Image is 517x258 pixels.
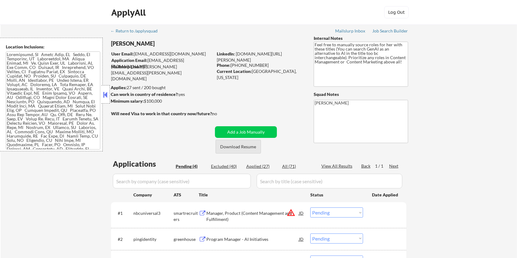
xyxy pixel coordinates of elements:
[111,58,147,63] strong: Application Email:
[246,163,277,169] div: Applied (27)
[217,63,231,68] strong: Phone:
[206,236,299,242] div: Program Manager - AI Initiatives
[217,51,282,63] a: [DOMAIN_NAME][URL][PERSON_NAME]
[133,192,174,198] div: Company
[361,163,371,169] div: Back
[111,91,211,97] div: yes
[111,111,213,116] strong: Will need Visa to work in that country now/future?:
[110,29,163,33] div: ← Return to /applysquad
[174,192,199,198] div: ATS
[372,29,408,33] div: Job Search Builder
[118,210,128,216] div: #1
[321,163,354,169] div: View All Results
[111,57,213,69] div: [EMAIL_ADDRESS][DOMAIN_NAME]
[133,210,174,216] div: nbcuniversal3
[314,35,408,41] div: Internal Notes
[111,51,213,57] div: [EMAIL_ADDRESS][DOMAIN_NAME]
[111,98,213,104] div: $100,000
[217,62,304,68] div: [PHONE_NUMBER]
[282,163,313,169] div: All (71)
[111,64,213,82] div: [PERSON_NAME][EMAIL_ADDRESS][PERSON_NAME][DOMAIN_NAME]
[215,126,277,138] button: Add a Job Manually
[111,85,213,91] div: 27 sent / 200 bought
[257,174,402,188] input: Search by title (case sensitive)
[217,69,252,74] strong: Current Location:
[111,85,127,90] strong: Applies:
[298,207,304,218] div: JD
[111,7,147,18] div: ApplyAll
[372,192,399,198] div: Date Applied
[133,236,174,242] div: pingidentity
[372,28,408,35] a: Job Search Builder
[174,210,199,222] div: smartrecruiters
[110,28,163,35] a: ← Return to /applysquad
[111,51,134,56] strong: User Email:
[111,64,143,69] strong: Mailslurp Email:
[111,98,144,104] strong: Minimum salary:
[314,91,408,97] div: Squad Notes
[335,28,366,35] a: Mailslurp Inbox
[176,163,206,169] div: Pending (4)
[217,51,235,56] strong: LinkedIn:
[384,6,409,18] button: Log Out
[111,40,237,47] div: [PERSON_NAME]
[212,111,230,117] div: no
[113,160,174,168] div: Applications
[199,192,304,198] div: Title
[211,163,242,169] div: Excluded (40)
[113,174,251,188] input: Search by company (case sensitive)
[375,163,389,169] div: 1 / 1
[206,210,299,222] div: Manager, Product (Content Management and Fulfillment)
[310,189,363,200] div: Status
[118,236,128,242] div: #2
[216,140,261,154] button: Download Resume
[174,236,199,242] div: greenhouse
[389,163,399,169] div: Next
[217,68,304,80] div: [GEOGRAPHIC_DATA], [US_STATE]
[111,92,179,97] strong: Can work in country of residence?:
[287,208,295,217] button: warning_amber
[335,29,366,33] div: Mailslurp Inbox
[298,233,304,245] div: JD
[6,44,100,50] div: Location Inclusions:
